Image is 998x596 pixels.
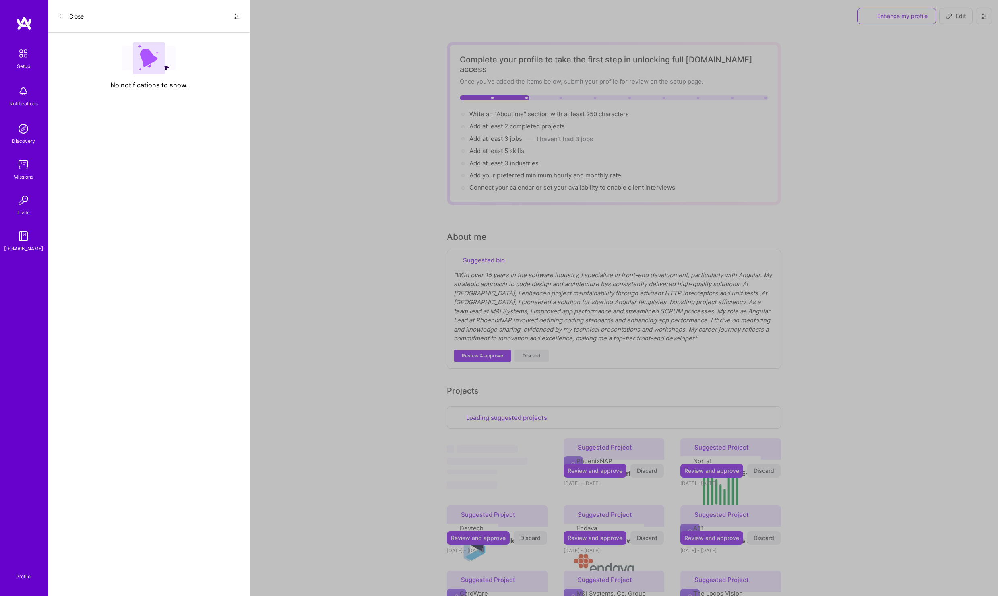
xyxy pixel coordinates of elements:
[17,62,30,70] div: Setup
[12,137,35,145] div: Discovery
[13,564,33,580] a: Profile
[15,228,31,244] img: guide book
[14,173,33,181] div: Missions
[15,83,31,99] img: bell
[15,121,31,137] img: discovery
[15,192,31,208] img: Invite
[16,16,32,31] img: logo
[110,81,188,89] span: No notifications to show.
[16,572,31,580] div: Profile
[17,208,30,217] div: Invite
[15,157,31,173] img: teamwork
[122,42,176,74] img: empty
[4,244,43,253] div: [DOMAIN_NAME]
[9,99,38,108] div: Notifications
[15,45,32,62] img: setup
[58,10,84,23] button: Close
